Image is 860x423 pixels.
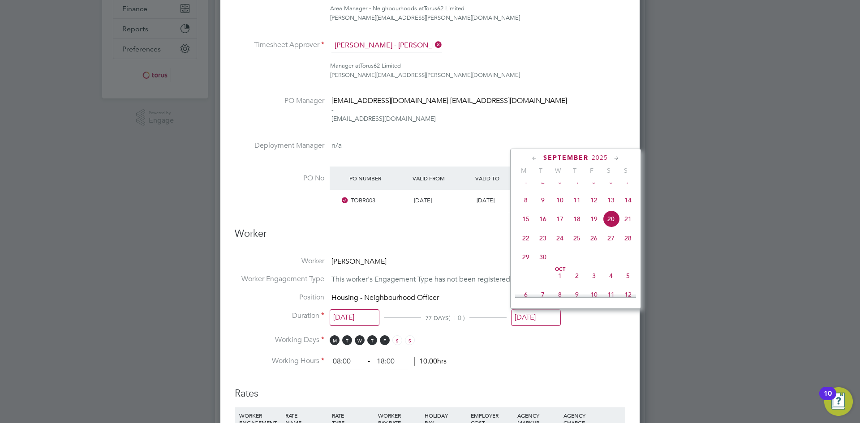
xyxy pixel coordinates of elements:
span: [PERSON_NAME] [331,257,387,266]
span: 10.00hrs [414,357,447,366]
span: 9 [534,192,551,209]
div: [PERSON_NAME][EMAIL_ADDRESS][PERSON_NAME][DOMAIN_NAME] [330,13,625,23]
div: [DATE] [473,193,536,208]
span: September [543,154,589,162]
label: PO Manager [235,96,324,106]
span: 30 [534,248,551,265]
span: 27 [602,230,619,247]
span: 22 [517,230,534,247]
div: 10 [824,393,832,405]
span: 6 [517,286,534,303]
span: 21 [619,210,636,227]
input: Select one [511,309,561,326]
span: 25 [568,230,585,247]
label: Worker Engagement Type [235,274,324,284]
label: PO No [235,174,324,183]
span: Torus62 Limited [360,62,401,69]
span: W [355,335,365,345]
span: S [405,335,415,345]
span: 10 [585,286,602,303]
span: 8 [517,192,534,209]
label: Position [235,293,324,302]
span: 11 [568,192,585,209]
span: 9 [568,286,585,303]
input: 08:00 [330,354,364,370]
span: 24 [551,230,568,247]
div: PO Number [347,170,410,186]
span: 15 [517,210,534,227]
span: S [617,167,634,175]
span: 2025 [592,154,608,162]
input: Select one [330,309,379,326]
span: 5 [619,267,636,284]
span: 7 [534,286,551,303]
h3: Worker [235,227,625,248]
span: Torus62 Limited [424,4,464,12]
span: 29 [517,248,534,265]
span: F [583,167,600,175]
span: T [532,167,549,175]
span: M [515,167,532,175]
span: S [600,167,617,175]
span: [PERSON_NAME][EMAIL_ADDRESS][PERSON_NAME][DOMAIN_NAME] [330,71,520,79]
span: ‐ [366,357,372,366]
span: S [392,335,402,345]
span: 3 [585,267,602,284]
span: T [367,335,377,345]
h3: Rates [235,378,625,400]
span: This worker's Engagement Type has not been registered by its Agency. [331,275,556,284]
div: Valid To [473,170,536,186]
span: 12 [619,286,636,303]
span: 26 [585,230,602,247]
span: 77 DAYS [426,314,448,322]
span: 1 [551,267,568,284]
label: Duration [235,311,324,320]
span: [EMAIL_ADDRESS][DOMAIN_NAME] [EMAIL_ADDRESS][DOMAIN_NAME] [331,96,567,105]
span: 12 [585,192,602,209]
div: [EMAIL_ADDRESS][DOMAIN_NAME] [331,114,567,123]
div: [DATE] [410,193,473,208]
span: ( + 0 ) [448,314,465,322]
span: 4 [602,267,619,284]
span: Oct [551,267,568,272]
span: F [380,335,390,345]
label: Deployment Manager [235,141,324,150]
span: 19 [585,210,602,227]
span: 8 [551,286,568,303]
span: 17 [551,210,568,227]
span: 10 [551,192,568,209]
span: 13 [602,192,619,209]
span: T [342,335,352,345]
input: Search for... [331,39,442,52]
div: Valid From [410,170,473,186]
span: Housing - Neighbourhood Officer [331,293,439,302]
span: n/a [331,141,342,150]
span: Area Manager - Neighbourhoods at [330,4,424,12]
label: Timesheet Approver [235,40,324,50]
label: Worker [235,256,324,266]
div: - [331,105,567,114]
span: W [549,167,566,175]
label: Working Hours [235,356,324,366]
span: Manager at [330,62,360,69]
span: 23 [534,230,551,247]
span: 16 [534,210,551,227]
label: Working Days [235,335,324,345]
span: 28 [619,230,636,247]
div: TOBR003 [347,193,410,208]
span: M [330,335,340,345]
span: 11 [602,286,619,303]
span: 2 [568,267,585,284]
button: Open Resource Center, 10 new notifications [824,387,853,416]
span: 18 [568,210,585,227]
input: 17:00 [374,354,408,370]
span: 20 [602,210,619,227]
span: 14 [619,192,636,209]
span: T [566,167,583,175]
